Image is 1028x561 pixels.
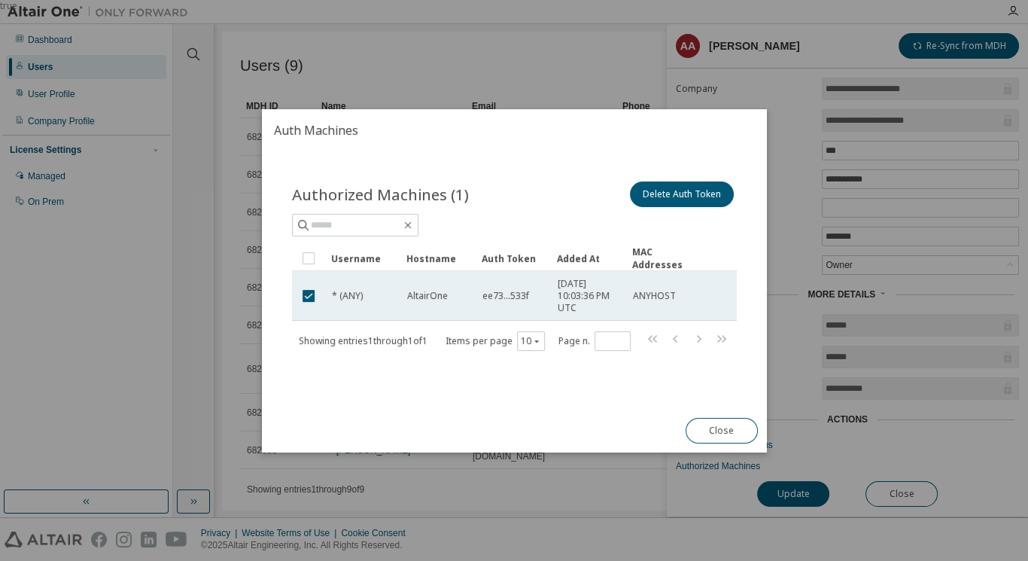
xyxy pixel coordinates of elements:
span: ANYHOST [633,290,676,302]
span: * (ANY) [332,290,363,302]
div: MAC Addresses [632,245,695,271]
button: 10 [520,334,540,346]
button: Close [685,418,757,444]
div: Added At [557,246,620,270]
h2: Auth Machines [262,109,767,151]
button: Delete Auth Token [629,181,733,207]
span: ee73...533f [482,290,529,302]
div: Auth Token [482,246,545,270]
span: Page n. [558,331,630,350]
span: AltairOne [407,290,448,302]
span: [DATE] 10:03:36 PM UTC [558,278,619,314]
div: Username [331,246,394,270]
span: Items per page [445,331,544,350]
span: Showing entries 1 through 1 of 1 [299,334,427,346]
span: Authorized Machines (1) [292,184,469,205]
div: Hostname [406,246,470,270]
